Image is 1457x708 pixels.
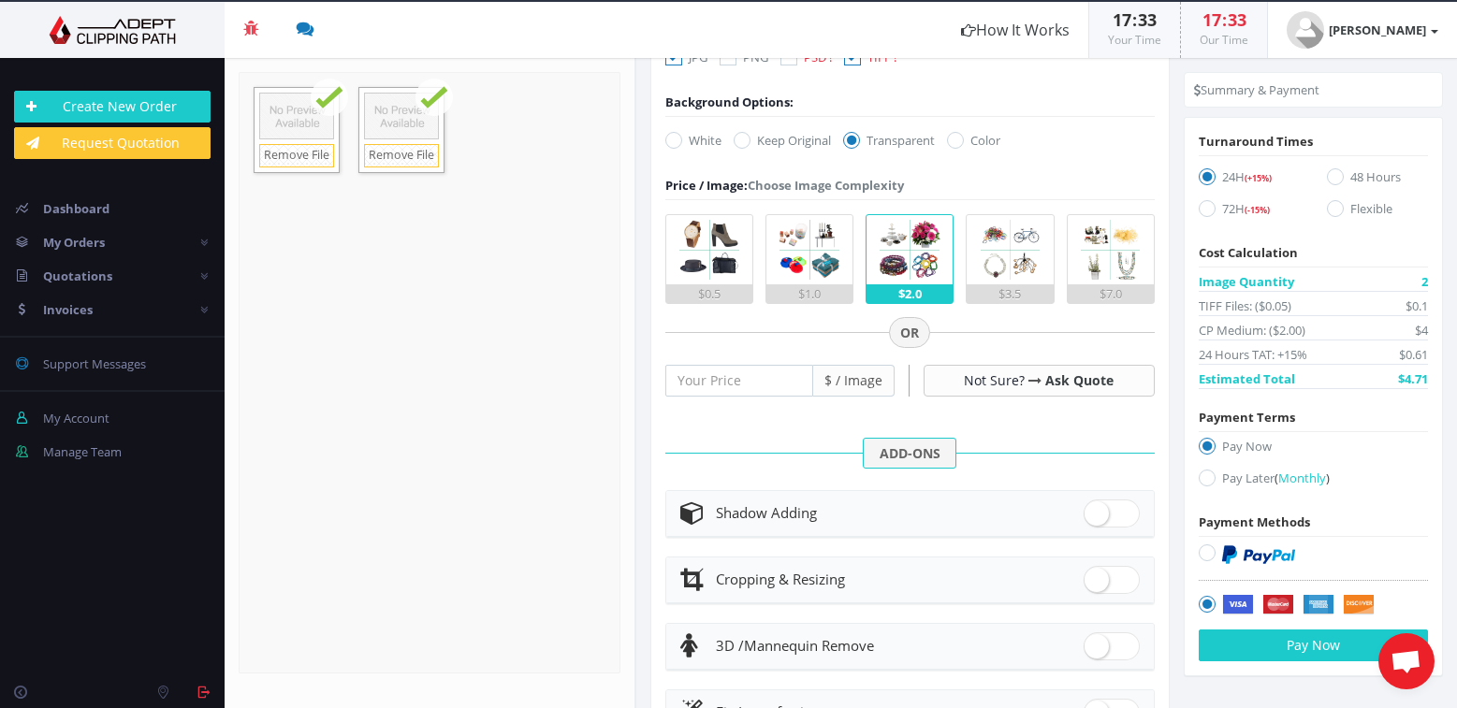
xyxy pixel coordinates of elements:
[1327,199,1428,224] label: Flexible
[1199,167,1300,193] label: 24H
[716,636,744,655] span: 3D /
[1045,371,1114,389] a: Ask Quote
[1399,345,1428,364] span: $0.61
[1131,8,1138,31] span: :
[666,284,752,303] div: $0.5
[964,371,1025,389] span: Not Sure?
[1222,595,1375,615] img: Securely by Stripe
[14,91,211,123] a: Create New Order
[1199,199,1300,224] label: 72H
[665,177,748,194] span: Price / Image:
[1202,8,1221,31] span: 17
[1245,168,1272,185] a: (+15%)
[1245,200,1270,217] a: (-15%)
[1194,80,1319,99] li: Summary & Payment
[1199,133,1313,150] span: Turnaround Times
[665,93,794,111] div: Background Options:
[1199,321,1305,340] span: CP Medium: ($2.00)
[1287,11,1324,49] img: user_default.jpg
[1199,244,1298,261] span: Cost Calculation
[867,284,953,303] div: $2.0
[1245,172,1272,184] span: (+15%)
[1199,369,1295,388] span: Estimated Total
[1421,272,1428,291] span: 2
[863,438,956,470] span: ADD-ONS
[1398,369,1428,388] span: $4.71
[967,284,1053,303] div: $3.5
[1199,409,1295,426] span: Payment Terms
[1200,32,1248,48] small: Our Time
[1221,8,1228,31] span: :
[716,636,874,655] span: Mannequin Remove
[1378,633,1435,689] a: Open chat
[43,200,109,217] span: Dashboard
[43,234,105,251] span: My Orders
[843,131,935,150] label: Transparent
[1327,167,1428,193] label: 48 Hours
[364,144,439,167] a: Remove File
[976,215,1045,284] img: 4.png
[1222,545,1295,564] img: PayPal
[1329,22,1426,38] strong: [PERSON_NAME]
[942,2,1088,58] a: How It Works
[43,355,146,372] span: Support Messages
[1278,470,1326,486] span: Monthly
[1138,8,1157,31] span: 33
[665,176,904,195] div: Choose Image Complexity
[1068,284,1154,303] div: $7.0
[1199,345,1307,364] span: 24 Hours TAT: +15%
[259,144,334,167] a: Remove File
[1406,296,1428,315] span: $0.1
[734,131,831,150] label: Keep Original
[1108,32,1161,48] small: Your Time
[766,284,852,303] div: $1.0
[1275,470,1330,486] a: (Monthly)
[875,215,944,284] img: 3.png
[1199,296,1291,315] span: TIFF Files: ($0.05)
[1199,513,1310,530] span: Payment Methods
[14,127,211,159] a: Request Quotation
[775,215,844,284] img: 2.png
[14,16,211,44] img: Adept Graphics
[1415,321,1428,340] span: $4
[43,410,109,426] span: My Account
[1245,204,1270,216] span: (-15%)
[947,131,1000,150] label: Color
[716,570,845,588] span: Cropping & Resizing
[1113,8,1131,31] span: 17
[716,503,817,522] span: Shadow Adding
[1228,8,1246,31] span: 33
[889,317,930,349] span: OR
[1199,629,1428,661] button: Pay Now
[1199,437,1428,462] label: Pay Now
[1199,272,1294,291] span: Image Quantity
[43,443,122,460] span: Manage Team
[813,365,895,397] span: $ / Image
[1268,2,1457,58] a: [PERSON_NAME]
[665,131,721,150] label: White
[1076,215,1145,284] img: 5.png
[43,301,93,318] span: Invoices
[1199,469,1428,494] label: Pay Later
[665,365,813,397] input: Your Price
[43,267,112,284] span: Quotations
[675,215,744,284] img: 1.png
